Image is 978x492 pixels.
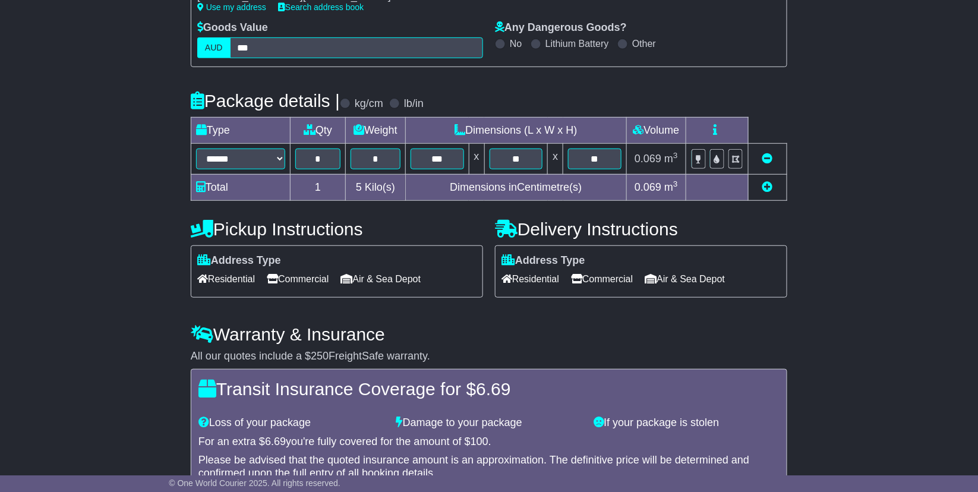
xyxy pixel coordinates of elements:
td: Kilo(s) [346,174,406,200]
span: 6.69 [476,379,510,399]
span: Residential [501,270,559,288]
label: AUD [197,37,231,58]
a: Remove this item [762,153,773,165]
span: 0.069 [635,181,661,193]
div: Loss of your package [193,417,390,430]
span: 250 [311,350,329,362]
span: 100 [471,436,488,447]
div: If your package is stolen [588,417,785,430]
label: Any Dangerous Goods? [495,21,627,34]
td: 1 [291,174,346,200]
td: Dimensions (L x W x H) [405,117,626,143]
div: Please be advised that the quoted insurance amount is an approximation. The definitive price will... [198,454,780,480]
td: Volume [626,117,686,143]
div: For an extra $ you're fully covered for the amount of $ . [198,436,780,449]
div: Damage to your package [390,417,588,430]
span: © One World Courier 2025. All rights reserved. [169,478,340,488]
span: 6.69 [265,436,286,447]
label: Address Type [501,254,585,267]
td: Type [191,117,291,143]
span: m [664,153,678,165]
label: Other [632,38,656,49]
div: All our quotes include a $ FreightSafe warranty. [191,350,787,363]
label: kg/cm [355,97,383,111]
label: Lithium Battery [545,38,609,49]
label: lb/in [404,97,424,111]
label: No [510,38,522,49]
td: x [469,143,484,174]
td: Total [191,174,291,200]
h4: Transit Insurance Coverage for $ [198,379,780,399]
td: Weight [346,117,406,143]
span: Commercial [571,270,633,288]
h4: Package details | [191,91,340,111]
a: Search address book [278,2,364,12]
a: Add new item [762,181,773,193]
sup: 3 [673,151,678,160]
h4: Warranty & Insurance [191,324,787,344]
span: Residential [197,270,255,288]
span: Commercial [267,270,329,288]
h4: Delivery Instructions [495,219,787,239]
h4: Pickup Instructions [191,219,483,239]
label: Address Type [197,254,281,267]
span: 5 [356,181,362,193]
span: m [664,181,678,193]
a: Use my address [197,2,266,12]
span: 0.069 [635,153,661,165]
span: Air & Sea Depot [341,270,421,288]
sup: 3 [673,179,678,188]
td: Qty [291,117,346,143]
label: Goods Value [197,21,268,34]
td: x [548,143,563,174]
td: Dimensions in Centimetre(s) [405,174,626,200]
span: Air & Sea Depot [645,270,725,288]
